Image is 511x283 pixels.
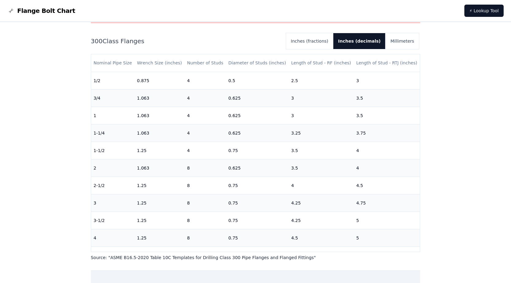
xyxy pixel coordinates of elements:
[354,229,420,247] td: 5
[134,107,184,124] td: 1.063
[184,229,226,247] td: 8
[91,142,135,159] td: 1-1/2
[226,89,289,107] td: 0.625
[91,194,135,212] td: 3
[333,33,386,49] button: Inches (decimals)
[354,247,420,264] td: 5.25
[226,124,289,142] td: 0.625
[354,212,420,229] td: 5
[91,124,135,142] td: 1-1/4
[184,159,226,177] td: 8
[184,89,226,107] td: 4
[226,142,289,159] td: 0.75
[226,54,289,72] th: Diameter of Studs (inches)
[289,142,354,159] td: 3.5
[289,72,354,89] td: 2.5
[226,212,289,229] td: 0.75
[91,229,135,247] td: 4
[226,107,289,124] td: 0.625
[354,194,420,212] td: 4.75
[289,212,354,229] td: 4.25
[91,89,135,107] td: 3/4
[226,159,289,177] td: 0.625
[91,37,281,45] h2: 300 Class Flanges
[464,5,504,17] a: ⚡ Lookup Tool
[134,124,184,142] td: 1.063
[134,142,184,159] td: 1.25
[91,54,135,72] th: Nominal Pipe Size
[354,124,420,142] td: 3.75
[289,177,354,194] td: 4
[184,212,226,229] td: 8
[91,159,135,177] td: 2
[184,54,226,72] th: Number of Studs
[134,212,184,229] td: 1.25
[289,124,354,142] td: 3.25
[17,6,75,15] span: Flange Bolt Chart
[184,142,226,159] td: 4
[354,72,420,89] td: 3
[354,177,420,194] td: 4.5
[91,254,420,261] p: Source: " ASME B16.5-2020 Table 10C Templates for Drilling Class 300 Pipe Flanges and Flanged Fit...
[385,33,419,49] button: Millimeters
[134,54,184,72] th: Wrench Size (inches)
[134,247,184,264] td: 1.25
[134,194,184,212] td: 1.25
[134,72,184,89] td: 0.875
[226,194,289,212] td: 0.75
[226,177,289,194] td: 0.75
[226,229,289,247] td: 0.75
[134,177,184,194] td: 1.25
[286,33,333,49] button: Inches (fractions)
[289,89,354,107] td: 3
[184,72,226,89] td: 4
[184,124,226,142] td: 4
[184,107,226,124] td: 4
[354,54,420,72] th: Length of Stud - RTJ (inches)
[7,7,15,14] img: Flange Bolt Chart Logo
[354,89,420,107] td: 3.5
[134,159,184,177] td: 1.063
[354,107,420,124] td: 3.5
[7,6,75,15] a: Flange Bolt Chart LogoFlange Bolt Chart
[289,194,354,212] td: 4.25
[184,194,226,212] td: 8
[289,247,354,264] td: 4.75
[289,229,354,247] td: 4.5
[91,212,135,229] td: 3-1/2
[134,229,184,247] td: 1.25
[91,247,135,264] td: 5
[354,159,420,177] td: 4
[184,247,226,264] td: 8
[354,142,420,159] td: 4
[134,89,184,107] td: 1.063
[91,177,135,194] td: 2-1/2
[289,54,354,72] th: Length of Stud - RF (inches)
[184,177,226,194] td: 8
[91,107,135,124] td: 1
[289,159,354,177] td: 3.5
[289,107,354,124] td: 3
[91,72,135,89] td: 1/2
[226,247,289,264] td: 0.75
[226,72,289,89] td: 0.5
